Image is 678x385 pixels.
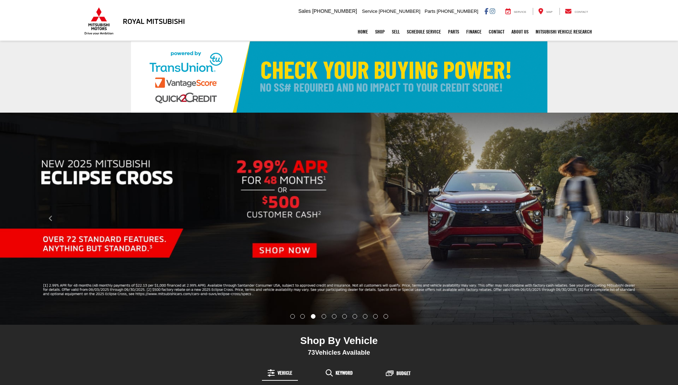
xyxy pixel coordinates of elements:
[403,23,445,41] a: Schedule Service: Opens in a new tab
[216,349,463,356] div: Vehicles Available
[379,9,420,14] span: [PHONE_NUMBER]
[131,41,547,113] img: Check Your Buying Power
[362,9,377,14] span: Service
[574,10,588,14] span: Contact
[312,8,357,14] span: [PHONE_NUMBER]
[576,127,678,310] button: Click to view next picture.
[437,9,478,14] span: [PHONE_NUMBER]
[354,23,372,41] a: Home
[388,23,403,41] a: Sell
[490,8,495,14] a: Instagram: Click to visit our Instagram page
[514,10,526,14] span: Service
[532,23,595,41] a: Mitsubishi Vehicle Research
[463,23,485,41] a: Finance
[372,23,388,41] a: Shop
[484,8,488,14] a: Facebook: Click to visit our Facebook page
[500,8,532,15] a: Service
[83,7,115,35] img: Mitsubishi
[308,349,315,356] span: 73
[508,23,532,41] a: About Us
[123,17,185,25] h3: Royal Mitsubishi
[546,10,552,14] span: Map
[445,23,463,41] a: Parts: Opens in a new tab
[336,370,353,375] span: Keyword
[533,8,558,15] a: Map
[396,371,410,376] span: Budget
[485,23,508,41] a: Contact
[216,335,463,349] div: Shop By Vehicle
[298,8,311,14] span: Sales
[425,9,435,14] span: Parts
[278,370,292,375] span: Vehicle
[559,8,594,15] a: Contact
